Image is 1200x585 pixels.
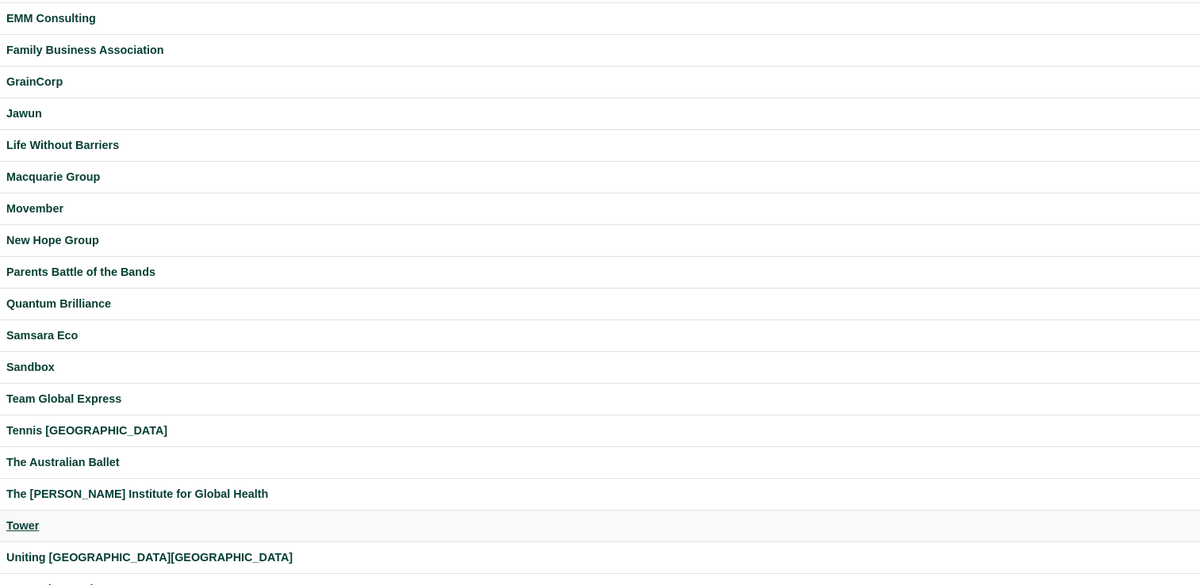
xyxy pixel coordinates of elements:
a: Sandbox [6,358,1194,377]
a: New Hope Group [6,231,1194,250]
a: Family Business Association [6,41,1194,59]
a: Uniting [GEOGRAPHIC_DATA][GEOGRAPHIC_DATA] [6,549,1194,567]
a: Life Without Barriers [6,136,1194,155]
a: Tower [6,517,1194,535]
a: Jawun [6,105,1194,123]
a: Samsara Eco [6,327,1194,345]
a: GrainCorp [6,73,1194,91]
a: Movember [6,200,1194,218]
a: Parents Battle of the Bands [6,263,1194,281]
a: Macquarie Group [6,168,1194,186]
a: Team Global Express [6,390,1194,408]
a: The [PERSON_NAME] Institute for Global Health [6,485,1194,503]
a: EMM Consulting [6,10,1194,28]
a: Quantum Brilliance [6,295,1194,313]
a: Tennis [GEOGRAPHIC_DATA] [6,422,1194,440]
a: The Australian Ballet [6,453,1194,472]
